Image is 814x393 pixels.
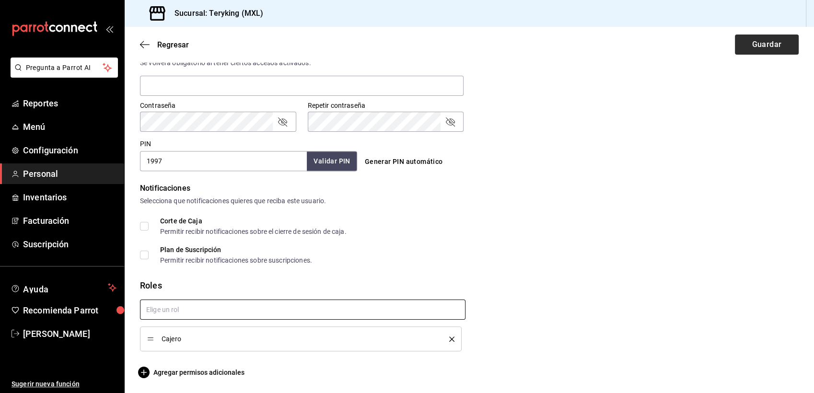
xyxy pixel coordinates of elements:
[307,151,357,171] button: Validar PIN
[23,191,116,204] span: Inventarios
[444,116,456,127] button: passwordField
[12,379,116,389] span: Sugerir nueva función
[23,97,116,110] span: Reportes
[140,196,799,206] div: Selecciona que notificaciones quieres que reciba este usuario.
[140,58,464,68] div: Se volverá obligatorio al tener ciertos accesos activados.
[160,228,347,235] div: Permitir recibir notificaciones sobre el cierre de sesión de caja.
[157,40,189,49] span: Regresar
[140,102,296,109] label: Contraseña
[140,183,799,194] div: Notificaciones
[11,58,118,78] button: Pregunta a Parrot AI
[160,257,312,264] div: Permitir recibir notificaciones sobre suscripciones.
[23,327,116,340] span: [PERSON_NAME]
[140,151,307,171] input: 3 a 6 dígitos
[105,25,113,33] button: open_drawer_menu
[140,40,189,49] button: Regresar
[162,335,435,342] span: Cajero
[277,116,288,127] button: passwordField
[23,304,116,317] span: Recomienda Parrot
[140,367,244,378] button: Agregar permisos adicionales
[7,69,118,80] a: Pregunta a Parrot AI
[26,63,103,73] span: Pregunta a Parrot AI
[167,8,263,19] h3: Sucursal: Teryking (MXL)
[23,238,116,251] span: Suscripción
[140,140,151,147] label: PIN
[160,218,347,224] div: Corte de Caja
[140,300,465,320] input: Elige un rol
[308,102,464,109] label: Repetir contraseña
[160,246,312,253] div: Plan de Suscripción
[442,336,454,342] button: delete
[361,153,447,171] button: Generar PIN automático
[140,279,799,292] div: Roles
[23,167,116,180] span: Personal
[23,282,104,293] span: Ayuda
[23,120,116,133] span: Menú
[23,144,116,157] span: Configuración
[23,214,116,227] span: Facturación
[735,35,799,55] button: Guardar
